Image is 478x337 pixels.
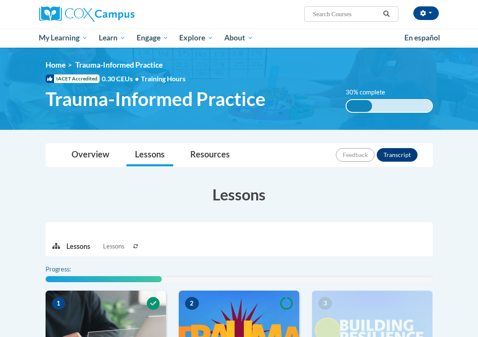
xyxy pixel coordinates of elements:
h3: Lessons [46,184,433,205]
a: About [219,28,259,48]
span: Explore [179,33,213,43]
span: My Learning [39,33,88,43]
a: Cox Campus [39,6,164,22]
a: Explore [174,28,219,48]
span: Lessons [103,242,124,251]
span: 3 [318,297,332,310]
a: Engage [131,28,174,48]
span: About [224,33,253,43]
span: 1 [52,297,66,310]
span: Trauma-Informed Practice [46,88,266,110]
button: Feedback [336,148,375,162]
span: Trauma-Informed Practice [75,60,163,69]
label: Progress: [46,265,94,274]
input: Search Courses [312,9,380,19]
span: 0.30 CEUs [102,74,141,83]
a: Home [46,60,66,69]
div: Main menu [33,28,446,48]
span: Training Hours [141,74,186,83]
a: Learn [93,28,131,48]
label: 30% complete [346,88,395,97]
span: 2 [185,297,199,310]
a: My Learning [34,28,94,48]
span: • [135,74,139,83]
button: Account Settings [413,6,439,20]
div: 30% complete [346,100,372,112]
a: Overview [63,144,118,166]
a: Lessons [126,144,173,166]
img: Cox Campus [39,6,135,22]
span: Learn [99,33,126,43]
button: Search [380,9,393,19]
a: Resources [182,144,238,166]
button: Transcript [377,148,418,162]
p: Lessons [66,242,90,251]
a: En español [399,29,446,47]
span: En español [404,33,440,42]
span: Engage [137,33,169,43]
span: IACET Accredited [46,74,100,83]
